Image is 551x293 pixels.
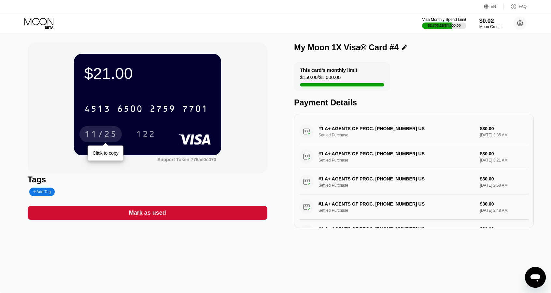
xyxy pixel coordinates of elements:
div: FAQ [519,4,527,9]
div: Mark as used [129,209,166,217]
div: Add Tag [29,188,55,196]
div: $0.02 [479,18,501,24]
div: Visa Monthly Spend Limit$2,706.25/$4,000.00 [422,17,466,29]
div: Tags [28,175,267,184]
div: Add Tag [33,190,51,194]
div: 4513 [84,104,110,115]
div: Click to copy [92,150,118,156]
div: 122 [131,126,160,142]
div: EN [491,4,496,9]
div: Payment Details [294,98,534,107]
div: My Moon 1X Visa® Card #4 [294,43,399,52]
div: Support Token: 776ae0c070 [158,157,216,162]
div: Mark as used [28,206,267,220]
div: Moon Credit [479,24,501,29]
div: 11/25 [79,126,122,142]
div: 122 [136,130,155,140]
div: $21.00 [84,64,211,83]
div: 2759 [149,104,176,115]
div: EN [484,3,504,10]
div: $2,706.25 / $4,000.00 [428,23,461,27]
div: $0.02Moon Credit [479,18,501,29]
div: $150.00 / $1,000.00 [300,74,341,83]
div: This card’s monthly limit [300,67,357,73]
iframe: Button to launch messaging window [525,267,546,288]
div: FAQ [504,3,527,10]
div: 7701 [182,104,208,115]
div: 6500 [117,104,143,115]
div: Support Token:776ae0c070 [158,157,216,162]
div: 4513650027597701 [80,100,212,117]
div: Visa Monthly Spend Limit [422,17,466,22]
div: 11/25 [84,130,117,140]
